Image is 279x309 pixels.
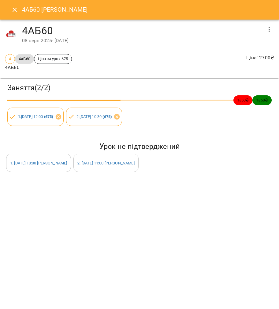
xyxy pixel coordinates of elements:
div: 1.[DATE] 12:00 (675) [7,108,64,126]
span: Ціна за урок 675 [34,56,72,62]
span: 1350 ₴ [233,97,253,103]
a: 2. [DATE] 11:00 [PERSON_NAME] [77,161,134,165]
span: 4АБ60 [15,56,34,62]
h5: Урок не підтверджений [6,142,273,151]
a: 2.[DATE] 10:30 (675) [76,114,112,119]
img: 42377b0de29e0fb1f7aad4b12e1980f7.jpeg [5,28,17,40]
h6: 4АБ60 [PERSON_NAME] [22,5,88,14]
button: Close [7,2,22,17]
b: ( 675 ) [102,114,112,119]
div: 08 серп 2025 - [DATE] [22,37,262,44]
p: 4АБ60 [5,64,72,71]
h4: 4АБ60 [22,24,262,37]
p: Ціна : 2700 ₴ [246,54,274,61]
span: 1350 ₴ [252,97,272,103]
b: ( 675 ) [44,114,53,119]
div: 2.[DATE] 10:30 (675) [66,108,122,126]
span: 4 [5,56,15,62]
a: 1.[DATE] 12:00 (675) [18,114,53,119]
h3: Заняття ( 2 / 2 ) [7,83,272,93]
a: 1. [DATE] 10:00 [PERSON_NAME] [10,161,67,165]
